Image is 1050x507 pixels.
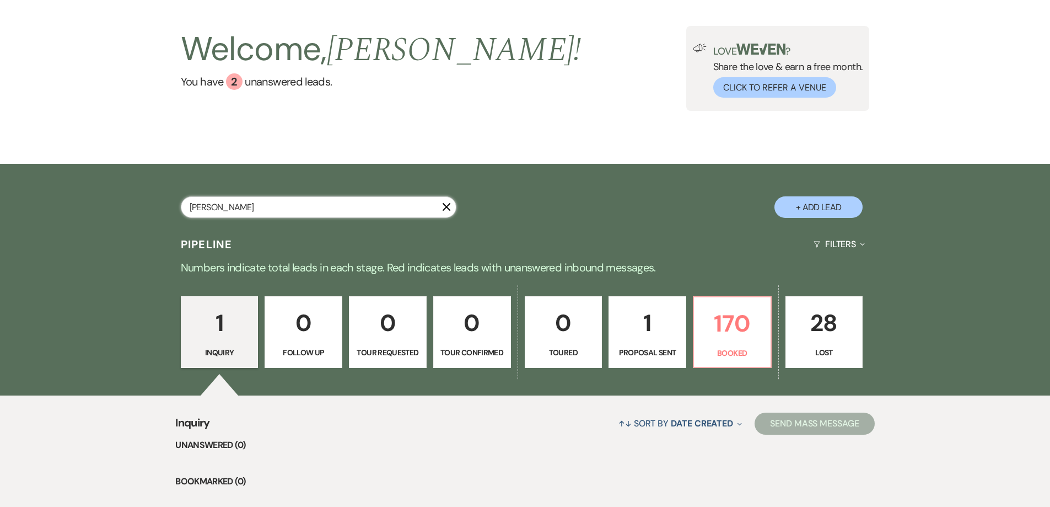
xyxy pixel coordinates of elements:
[440,346,504,359] p: Tour Confirmed
[774,196,863,218] button: + Add Lead
[440,305,504,341] p: 0
[616,305,679,341] p: 1
[356,305,419,341] p: 0
[181,73,581,90] a: You have 2 unanswered leads.
[618,418,632,429] span: ↑↓
[188,305,251,341] p: 1
[188,346,251,359] p: Inquiry
[327,25,581,76] span: [PERSON_NAME] !
[532,346,595,359] p: Toured
[736,44,785,55] img: weven-logo-green.svg
[181,296,259,368] a: 1Inquiry
[616,346,679,359] p: Proposal Sent
[793,305,856,341] p: 28
[128,259,922,276] p: Numbers indicate total leads in each stage. Red indicates leads with unanswered inbound messages.
[713,44,863,56] p: Love ?
[433,296,511,368] a: 0Tour Confirmed
[175,414,210,438] span: Inquiry
[181,26,581,73] h2: Welcome,
[272,346,335,359] p: Follow Up
[671,418,733,429] span: Date Created
[609,296,686,368] a: 1Proposal Sent
[349,296,427,368] a: 0Tour Requested
[181,237,233,252] h3: Pipeline
[809,230,869,259] button: Filters
[525,296,602,368] a: 0Toured
[614,409,746,438] button: Sort By Date Created
[693,44,707,52] img: loud-speaker-illustration.svg
[693,296,772,368] a: 170Booked
[707,44,863,98] div: Share the love & earn a free month.
[226,73,243,90] div: 2
[175,438,875,452] li: Unanswered (0)
[532,305,595,341] p: 0
[701,305,764,342] p: 170
[272,305,335,341] p: 0
[181,196,456,218] input: Search by name, event date, email address or phone number
[265,296,342,368] a: 0Follow Up
[785,296,863,368] a: 28Lost
[793,346,856,359] p: Lost
[713,77,836,98] button: Click to Refer a Venue
[755,413,875,435] button: Send Mass Message
[701,347,764,359] p: Booked
[175,474,875,489] li: Bookmarked (0)
[356,346,419,359] p: Tour Requested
